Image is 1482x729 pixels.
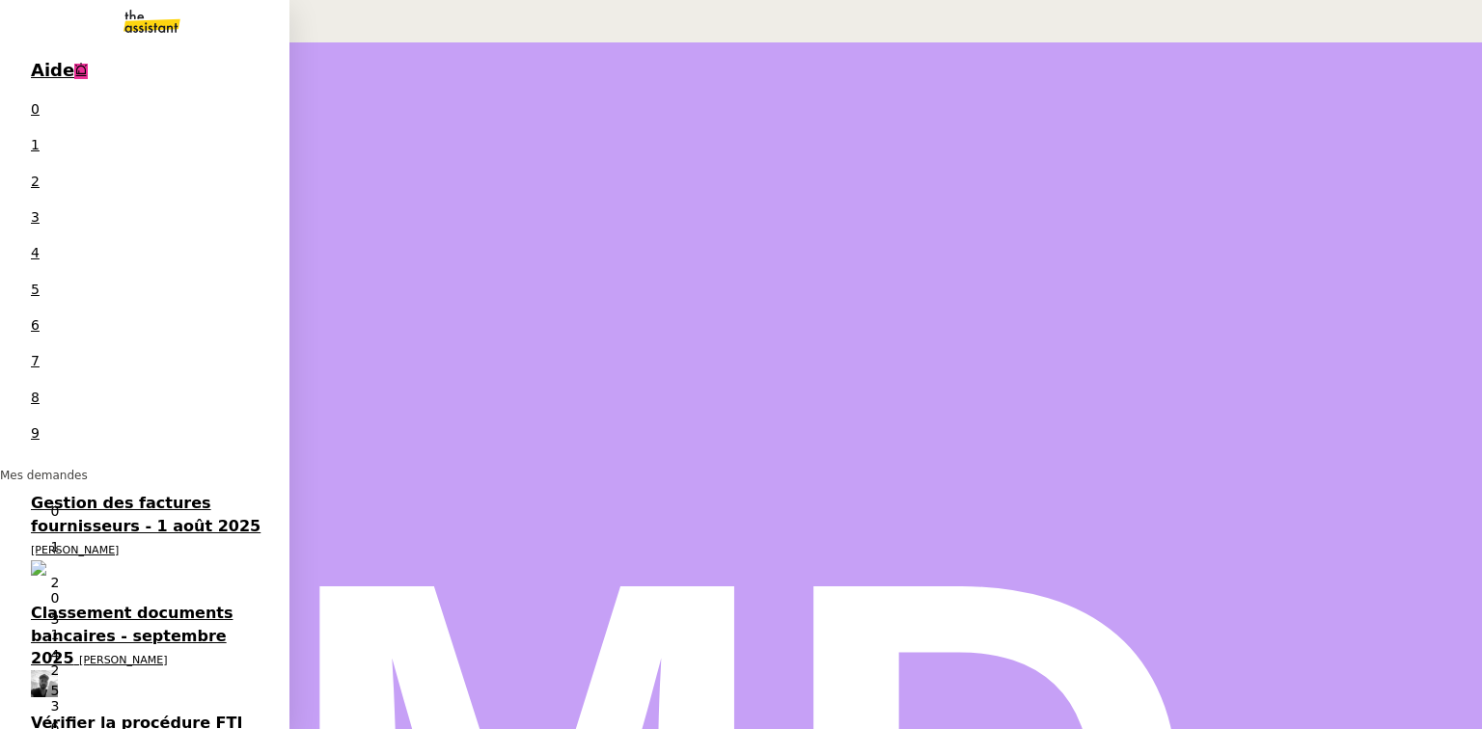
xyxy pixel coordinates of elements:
p: 3 [51,695,60,717]
span: Classement documents bancaires - septembre 2025 [31,604,233,667]
nz-badge-sup: 1 [31,98,274,445]
span: Gestion des factures fournisseurs - 1 août 2025 [31,494,261,534]
p: 1 [51,536,60,558]
p: 2 [31,171,274,193]
p: 3 [31,206,274,229]
p: 5 [31,279,274,301]
p: 0 [31,98,274,121]
p: 8 [31,387,274,409]
p: 2 [51,572,60,594]
p: 1 [51,624,60,646]
span: Aide [31,60,74,80]
p: 0 [51,587,60,609]
p: 7 [31,350,274,372]
p: 6 [31,314,274,337]
p: 2 [51,660,60,682]
p: 1 [31,134,274,156]
span: [PERSON_NAME] [31,544,119,556]
span: [PERSON_NAME] [79,654,167,666]
img: ee3399b4-027e-46f8-8bb8-fca30cb6f74c [31,670,58,697]
p: 0 [51,500,60,523]
p: 9 [31,422,274,445]
img: users%2FHIWaaSoTa5U8ssS5t403NQMyZZE3%2Favatar%2Fa4be050e-05fa-4f28-bbe7-e7e8e4788720 [31,560,58,576]
p: 4 [31,242,274,264]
